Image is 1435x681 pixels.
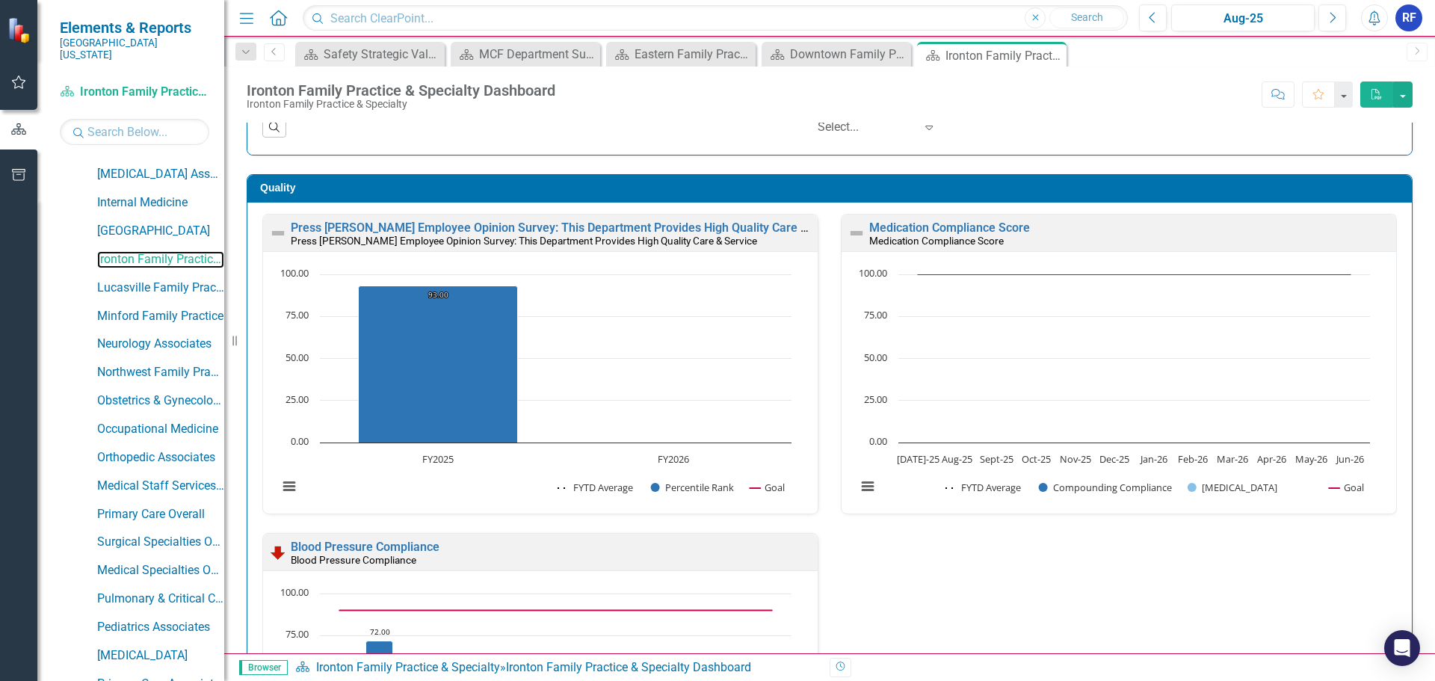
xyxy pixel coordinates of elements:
div: Safety Strategic Value Dashboard [324,45,441,64]
g: Percentile Rank, series 2 of 3. Bar series with 2 bars. [359,274,675,443]
a: [GEOGRAPHIC_DATA] [97,223,224,240]
path: FY2025, 93. Percentile Rank. [359,286,518,443]
a: [MEDICAL_DATA] Associates [97,166,224,183]
text: FY2026 [658,452,689,466]
button: Show Medication Management [1188,481,1313,494]
text: Oct-25 [1022,452,1051,466]
a: Medical Specialties Overall [97,562,224,579]
a: Orthopedic Associates [97,449,224,466]
button: Aug-25 [1171,4,1315,31]
button: Search [1049,7,1124,28]
text: 50.00 [286,351,309,364]
a: Press [PERSON_NAME] Employee Opinion Survey: This Department Provides High Quality Care & Service [291,221,851,235]
button: RF [1395,4,1422,31]
text: 0.00 [291,434,309,448]
div: Chart. Highcharts interactive chart. [271,267,810,510]
text: 93.00 [428,289,448,300]
text: [DATE]-25 [897,452,939,466]
div: Downtown Family Practice Dashboard [790,45,907,64]
a: Ironton Family Practice & Specialty [316,660,500,674]
a: Safety Strategic Value Dashboard [299,45,441,64]
button: View chart menu, Chart [279,476,300,497]
g: Goal, series 4 of 4. Line with 12 data points. [916,271,1354,277]
text: 0.00 [869,434,887,448]
text: May-26 [1295,452,1327,466]
a: Minford Family Practice [97,308,224,325]
text: Feb-26 [1178,452,1208,466]
svg: Interactive chart [271,267,799,510]
small: Blood Pressure Compliance [291,554,416,566]
img: Not Defined [269,224,287,242]
small: Press [PERSON_NAME] Employee Opinion Survey: This Department Provides High Quality Care & Service [291,235,757,247]
a: Obstetrics & Gynecology Associates [97,392,224,410]
text: 75.00 [864,308,887,321]
button: Show Goal [750,481,785,494]
svg: Interactive chart [849,267,1377,510]
h3: Quality [260,182,1404,194]
div: Ironton Family Practice & Specialty Dashboard [506,660,751,674]
a: Medical Staff Services Overall [97,478,224,495]
a: [MEDICAL_DATA] [97,647,224,665]
a: Neurology Associates [97,336,224,353]
a: Lucasville Family Practice [97,280,224,297]
input: Search ClearPoint... [303,5,1128,31]
img: Below Plan [269,543,287,561]
text: Mar-26 [1217,452,1248,466]
button: Show FYTD Average [945,481,1022,494]
div: » [295,659,818,677]
button: Show Percentile Rank [651,481,735,494]
small: [GEOGRAPHIC_DATA][US_STATE] [60,37,209,61]
g: Goal, series 3 of 3. Line with 12 data points. [337,607,775,613]
small: Medication Compliance Score [869,235,1004,247]
div: MCF Department Summary Page [479,45,596,64]
div: Ironton Family Practice & Specialty Dashboard [247,82,555,99]
text: 75.00 [286,308,309,321]
a: Ironton Family Practice & Specialty [60,84,209,101]
a: Eastern Family Practice Dashboard [610,45,752,64]
text: 50.00 [864,351,887,364]
a: Primary Care Overall [97,506,224,523]
span: Elements & Reports [60,19,209,37]
input: Search Below... [60,119,209,145]
div: Ironton Family Practice & Specialty [247,99,555,110]
text: FY2025 [422,452,454,466]
a: Ironton Family Practice & Specialty [97,251,224,268]
g: Goal, series 3 of 3. Line with 2 data points. [435,273,441,279]
text: Aug-25 [942,452,972,466]
text: 100.00 [280,585,309,599]
a: Downtown Family Practice Dashboard [765,45,907,64]
text: 25.00 [864,392,887,406]
div: Chart. Highcharts interactive chart. [849,267,1389,510]
text: 100.00 [280,266,309,280]
text: Sept-25 [980,452,1013,466]
a: Surgical Specialties Overall [97,534,224,551]
img: Not Defined [848,224,865,242]
text: 25.00 [286,392,309,406]
button: View chart menu, Chart [857,476,878,497]
text: Jan-26 [1139,452,1167,466]
div: Aug-25 [1176,10,1309,28]
a: Internal Medicine [97,194,224,212]
button: Show Compounding Compliance [1039,481,1171,494]
text: Jun-26 [1335,452,1364,466]
text: 72.00 [370,626,390,637]
text: 75.00 [286,627,309,641]
text: Nov-25 [1060,452,1091,466]
span: Browser [239,660,288,675]
span: Search [1071,11,1103,23]
div: Ironton Family Practice & Specialty Dashboard [945,46,1063,65]
a: Occupational Medicine [97,421,224,438]
g: FYTD Average, series 1 of 3. Line with 2 data points. [435,283,441,289]
text: 100.00 [859,266,887,280]
img: ClearPoint Strategy [7,16,34,43]
a: Northwest Family Practice [97,364,224,381]
a: MCF Department Summary Page [454,45,596,64]
div: Open Intercom Messenger [1384,630,1420,666]
text: Apr-26 [1257,452,1286,466]
text: Dec-25 [1099,452,1129,466]
a: Medication Compliance Score [869,221,1030,235]
button: Show FYTD Average [558,481,635,494]
div: Eastern Family Practice Dashboard [635,45,752,64]
a: Pediatrics Associates [97,619,224,636]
